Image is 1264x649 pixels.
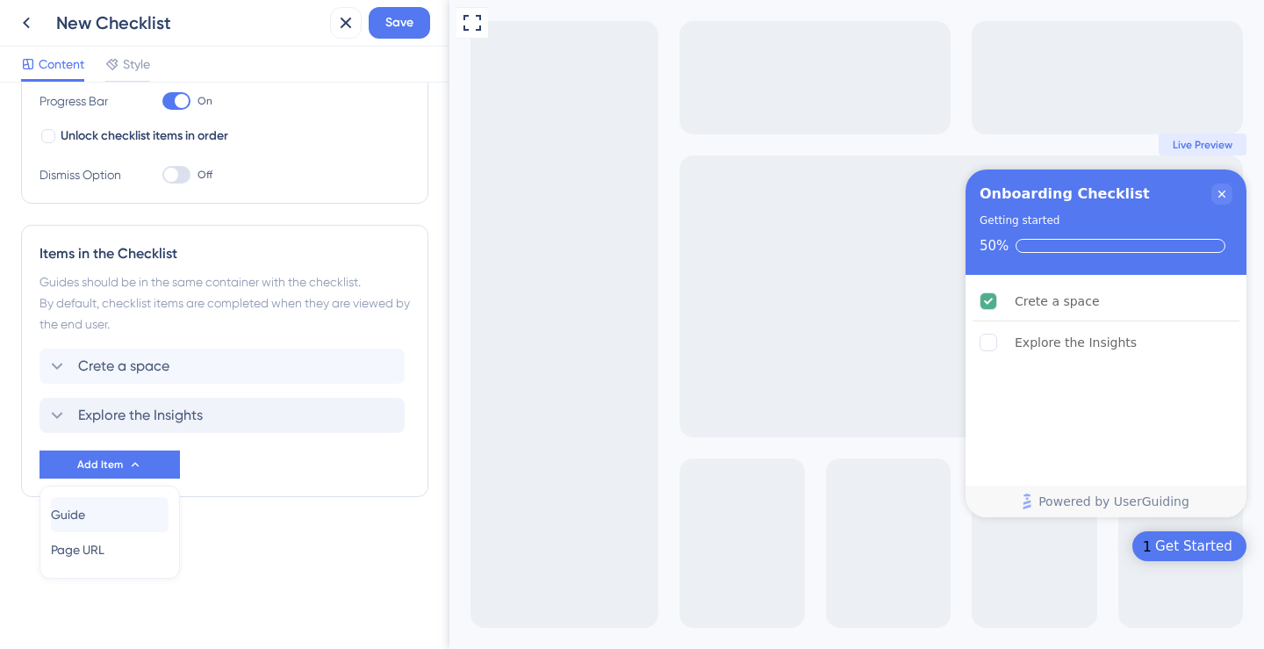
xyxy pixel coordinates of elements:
[530,238,783,254] div: Checklist progress: 50%
[77,458,123,472] span: Add Item
[51,539,104,560] span: Page URL
[530,184,700,205] div: Onboarding Checklist
[706,537,783,555] div: Get Started
[51,532,169,567] button: Page URL
[762,184,783,205] div: Close Checklist
[78,356,169,377] span: Crete a space
[39,243,410,264] div: Items in the Checklist
[39,451,180,479] button: Add Item
[123,54,150,75] span: Style
[683,531,797,561] div: Open Get Started checklist, remaining modules: 1
[39,271,410,335] div: Guides should be in the same container with the checklist. By default, checklist items are comple...
[693,538,702,555] div: 1
[51,497,169,532] button: Guide
[516,275,797,484] div: Checklist items
[723,138,783,152] span: Live Preview
[197,168,212,182] span: Off
[61,126,228,147] span: Unlock checklist items in order
[385,12,413,33] span: Save
[78,405,203,426] span: Explore the Insights
[56,11,323,35] div: New Checklist
[530,238,559,254] div: 50%
[369,7,430,39] button: Save
[39,90,127,112] div: Progress Bar
[39,54,84,75] span: Content
[516,169,797,517] div: Checklist Container
[197,94,212,108] span: On
[51,504,85,525] span: Guide
[565,291,650,312] div: Crete a space
[516,486,797,517] div: Footer
[523,282,790,321] div: Crete a space is complete.
[530,212,610,229] div: Getting started
[523,323,790,362] div: Explore the Insights is incomplete.
[39,164,127,185] div: Dismiss Option
[565,332,687,353] div: Explore the Insights
[589,491,740,512] span: Powered by UserGuiding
